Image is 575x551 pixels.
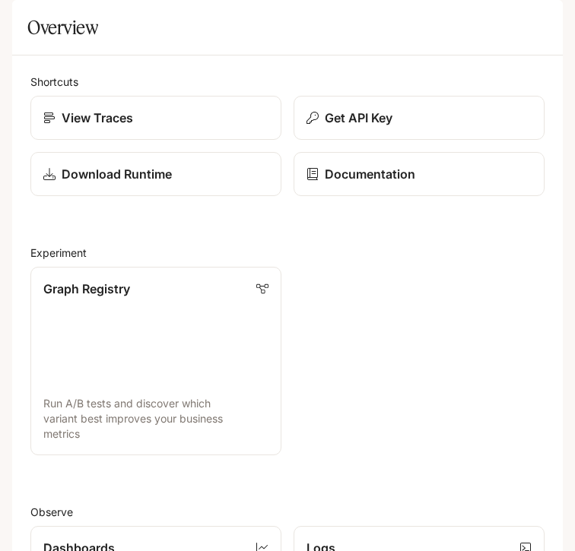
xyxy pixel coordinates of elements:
[30,504,545,520] h2: Observe
[43,396,268,442] p: Run A/B tests and discover which variant best improves your business metrics
[325,109,392,127] p: Get API Key
[325,165,415,183] p: Documentation
[30,267,281,455] a: Graph RegistryRun A/B tests and discover which variant best improves your business metrics
[27,12,98,43] h1: Overview
[43,280,130,298] p: Graph Registry
[294,96,545,140] button: Get API Key
[30,74,545,90] h2: Shortcuts
[30,245,545,261] h2: Experiment
[62,109,133,127] p: View Traces
[62,165,172,183] p: Download Runtime
[30,96,281,140] a: View Traces
[294,152,545,196] a: Documentation
[30,152,281,196] a: Download Runtime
